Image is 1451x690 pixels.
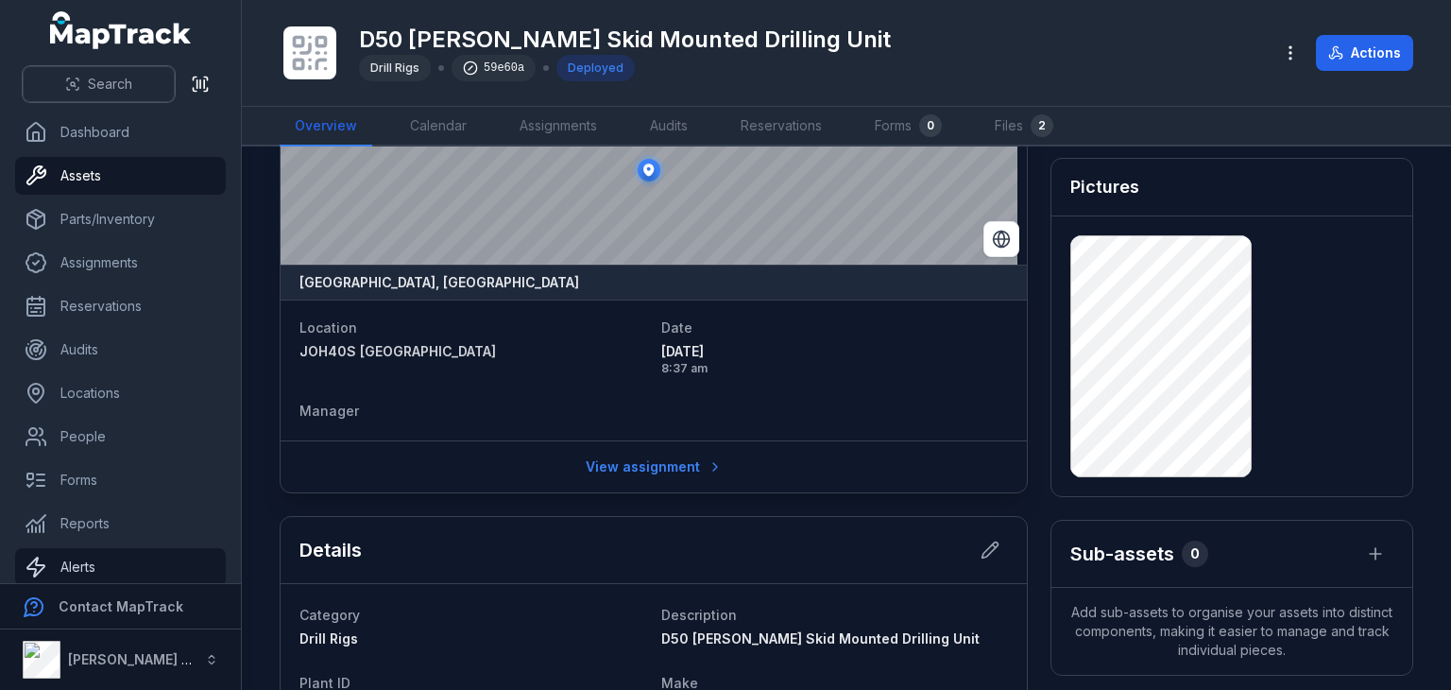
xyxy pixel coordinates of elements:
a: Reservations [15,287,226,325]
a: Forms0 [860,107,957,147]
a: Assignments [504,107,612,147]
a: Calendar [395,107,482,147]
a: Overview [280,107,372,147]
span: JOH40S [GEOGRAPHIC_DATA] [299,343,496,359]
a: Audits [15,331,226,369]
h2: Details [299,537,362,563]
span: D50 [PERSON_NAME] Skid Mounted Drilling Unit [661,630,980,647]
strong: [PERSON_NAME] Group [68,651,223,667]
a: View assignment [573,449,735,485]
span: Add sub-assets to organise your assets into distinct components, making it easier to manage and t... [1051,588,1412,675]
a: Dashboard [15,113,226,151]
canvas: Map [281,76,1017,265]
span: Category [299,607,360,623]
span: Search [88,75,132,94]
a: Parts/Inventory [15,200,226,238]
button: Search [23,66,175,102]
div: 0 [1182,541,1208,567]
button: Switch to Satellite View [983,221,1019,257]
span: Drill Rigs [370,60,419,75]
strong: [GEOGRAPHIC_DATA], [GEOGRAPHIC_DATA] [299,273,579,292]
span: Description [661,607,737,623]
div: Deployed [556,55,635,81]
a: Forms [15,461,226,499]
a: JOH40S [GEOGRAPHIC_DATA] [299,342,646,361]
h3: Pictures [1070,174,1139,200]
h2: Sub-assets [1070,541,1174,567]
a: Alerts [15,548,226,586]
span: Location [299,319,357,336]
h1: D50 [PERSON_NAME] Skid Mounted Drilling Unit [359,25,891,55]
a: People [15,418,226,456]
a: Locations [15,374,226,412]
div: 2 [1031,114,1053,137]
a: Reservations [725,107,837,147]
span: 8:37 am [661,361,1008,376]
strong: Contact MapTrack [59,598,183,614]
div: 59e60a [452,55,536,81]
a: Audits [635,107,703,147]
a: Reports [15,505,226,543]
span: Manager [299,403,359,419]
time: 8/15/2025, 8:37:19 AM [661,342,1008,376]
a: MapTrack [50,11,192,49]
button: Actions [1316,35,1413,71]
div: 0 [919,114,942,137]
span: Date [661,319,692,336]
a: Files2 [980,107,1068,147]
span: [DATE] [661,342,1008,361]
a: Assignments [15,244,226,282]
a: Assets [15,157,226,195]
span: Drill Rigs [299,630,358,647]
